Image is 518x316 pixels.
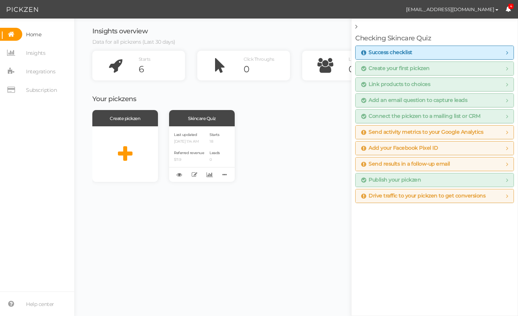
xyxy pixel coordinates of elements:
[399,3,505,16] button: [EMAIL_ADDRESS][DOMAIN_NAME]
[361,145,438,151] span: Add your Facebook Pixel ID
[349,56,361,62] span: Leads
[361,82,430,87] span: Link products to choices
[169,110,235,126] div: Skincare Quiz
[361,50,508,56] a: Success checklist
[92,27,148,35] span: Insights overview
[361,66,430,71] span: Create your first pickzen
[361,97,508,103] a: Add an email question to capture leads
[92,39,175,45] span: Data for all pickzens (Last 30 days)
[508,4,514,9] span: 4
[361,129,508,135] a: Send activity metrics to your Google Analytics
[209,132,219,137] span: Starts
[209,157,220,162] p: 0
[361,161,508,167] a: Send results in a follow-up email
[26,47,45,59] span: Insights
[406,6,494,12] span: [EMAIL_ADDRESS][DOMAIN_NAME]
[174,157,204,162] p: $11.9
[361,82,508,87] a: Link products to choices
[361,193,485,199] span: Drive traffic to your pickzen to get conversions
[244,56,274,62] span: Click Throughs
[209,139,220,144] p: 18
[361,161,450,167] span: Send results in a follow-up email
[349,64,395,75] div: 0
[361,66,508,71] a: Create your first pickzen
[26,29,41,40] span: Home
[361,177,421,183] span: Publish your pickzen
[361,97,467,103] span: Add an email question to capture leads
[361,145,508,151] a: Add your Facebook Pixel ID
[7,5,38,14] img: Pickzen logo
[361,113,480,119] span: Connect the pickzen to a mailing list or CRM
[174,132,197,137] span: Last updated
[26,298,54,310] span: Help center
[174,150,204,155] span: Referred revenue
[355,35,514,42] h4: Checking Skincare Quiz
[139,64,185,75] div: 6
[244,64,290,75] div: 0
[110,116,140,121] span: Create pickzen
[209,150,220,155] span: Leads
[26,84,57,96] span: Subscription
[361,193,508,199] a: Drive traffic to your pickzen to get conversions
[361,129,483,135] span: Send activity metrics to your Google Analytics
[386,3,399,16] img: d6920b405233363a3432cc7f87f2482d
[92,95,136,103] span: Your pickzens
[169,126,235,182] div: Last updated [DATE] 1:14 AM Referred revenue $11.9 Starts 18 Leads 0
[361,50,412,56] span: Success checklist
[26,66,55,77] span: Integrations
[361,113,508,119] a: Connect the pickzen to a mailing list or CRM
[361,177,508,183] a: Publish your pickzen
[139,56,151,62] span: Starts
[174,139,204,144] p: [DATE] 1:14 AM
